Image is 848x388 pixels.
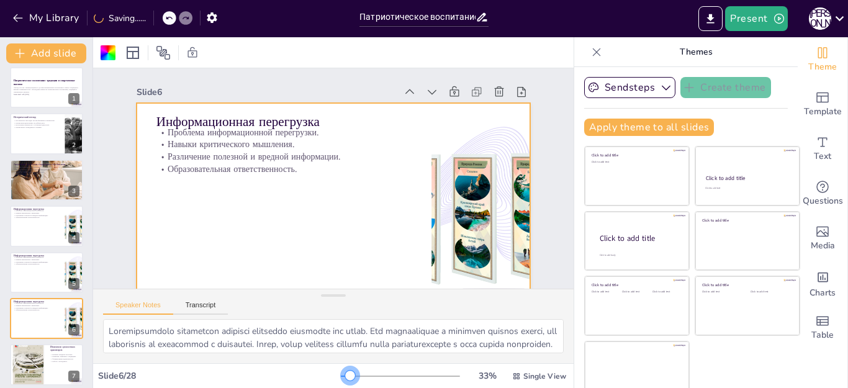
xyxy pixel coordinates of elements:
[103,301,173,315] button: Speaker Notes
[14,86,79,93] p: Доклад на тему «Патриотическое и духовно-нравственное воспитание в школе: традиции и вызовы совре...
[14,256,61,258] p: Проблема информационной перегрузки.
[10,113,83,154] div: 2
[68,93,79,104] div: 1
[798,261,847,305] div: Add charts and graphs
[680,77,771,98] button: Create theme
[147,66,405,105] div: Slide 6
[751,291,790,294] div: Click to add text
[14,163,79,166] p: Актуальные проблемы современного воспитания
[14,307,61,309] p: Различение полезной и вредной информации.
[592,161,680,164] div: Click to add text
[652,291,680,294] div: Click to add text
[814,150,831,163] span: Text
[14,119,61,122] p: Историческое наследие России формирует патриотизм.
[798,127,847,171] div: Add text boxes
[14,93,79,96] p: Generated with [URL]
[50,353,79,356] p: Влияние западной культуры.
[68,278,79,289] div: 5
[600,233,679,244] div: Click to add title
[705,187,788,190] div: Click to add text
[14,171,79,173] p: [PERSON_NAME] педагогов и родителей.
[14,115,61,119] p: Исторический взгляд
[10,298,83,339] div: 6
[50,358,79,361] p: Формирование идентичности.
[159,132,415,171] p: Различение полезной и вредной информации.
[68,371,79,382] div: 7
[472,370,502,382] div: 33 %
[809,7,831,30] div: М [PERSON_NAME]
[68,324,79,335] div: 6
[14,263,61,265] p: Образовательная ответственность.
[160,120,416,159] p: Навыки критического мышления.
[725,6,787,31] button: Present
[702,291,741,294] div: Click to add text
[14,126,61,129] p: Патриотизм и гражданское сознание.
[811,239,835,253] span: Media
[14,302,61,305] p: Проблема информационной перегрузки.
[156,45,171,60] span: Position
[359,8,476,26] input: Insert title
[123,43,143,63] div: Layout
[607,37,785,67] p: Themes
[798,37,847,82] div: Change the overall theme
[808,60,837,74] span: Theme
[810,286,836,300] span: Charts
[592,282,680,287] div: Click to add title
[803,194,843,208] span: Questions
[10,344,83,385] div: 7
[50,356,79,358] p: Привитие уважения к традициям.
[584,119,714,136] button: Apply theme to all slides
[50,345,79,352] p: Изменение ценностных ориентиров
[68,186,79,197] div: 3
[161,108,417,147] p: Проблема информационной перегрузки.
[804,105,842,119] span: Template
[14,124,61,126] p: Воспитание начинается с осознания ценностей.
[798,171,847,216] div: Get real-time input from your audience
[14,304,61,307] p: Навыки критического мышления.
[698,6,723,31] button: Export to PowerPoint
[14,261,61,263] p: Различение полезной и вредной информации.
[173,301,228,315] button: Transcript
[706,174,788,182] div: Click to add title
[523,371,566,381] span: Single View
[10,67,83,108] div: 1
[162,94,418,139] p: Информационная перегрузка
[798,305,847,350] div: Add a table
[600,254,678,257] div: Click to add body
[14,217,61,219] p: Образовательная ответственность.
[702,217,791,222] div: Click to add title
[14,79,75,86] strong: Патриотическое воспитание: традиции и современные вызовы
[10,252,83,293] div: 5
[811,328,834,342] span: Table
[14,300,61,304] p: Информационная перегрузка
[14,212,61,215] p: Навыки критического мышления.
[592,153,680,158] div: Click to add title
[50,360,79,363] p: Работа с молодежью.
[10,160,83,201] div: 3
[14,168,79,171] p: Необходимость стратегий для решения проблем.
[14,166,79,169] p: Вызовы современного воспитания.
[702,282,791,287] div: Click to add title
[9,8,84,28] button: My Library
[14,207,61,211] p: Информационная перегрузка
[68,232,79,243] div: 4
[14,214,61,217] p: Различение полезной и вредной информации.
[14,173,79,176] p: Адаптация к новым условиям.
[6,43,86,63] button: Add slide
[68,140,79,151] div: 2
[98,370,341,382] div: Slide 6 / 28
[622,291,650,294] div: Click to add text
[798,216,847,261] div: Add images, graphics, shapes or video
[158,145,413,184] p: Образовательная ответственность.
[14,253,61,257] p: Информационная перегрузка
[14,258,61,261] p: Навыки критического мышления.
[14,122,61,124] p: Патриотизм вдохновляет на добрые дела.
[592,291,620,294] div: Click to add text
[798,82,847,127] div: Add ready made slides
[584,77,675,98] button: Sendsteps
[809,6,831,31] button: М [PERSON_NAME]
[10,205,83,246] div: 4
[14,309,61,312] p: Образовательная ответственность.
[14,210,61,212] p: Проблема информационной перегрузки.
[94,12,146,24] div: Saving......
